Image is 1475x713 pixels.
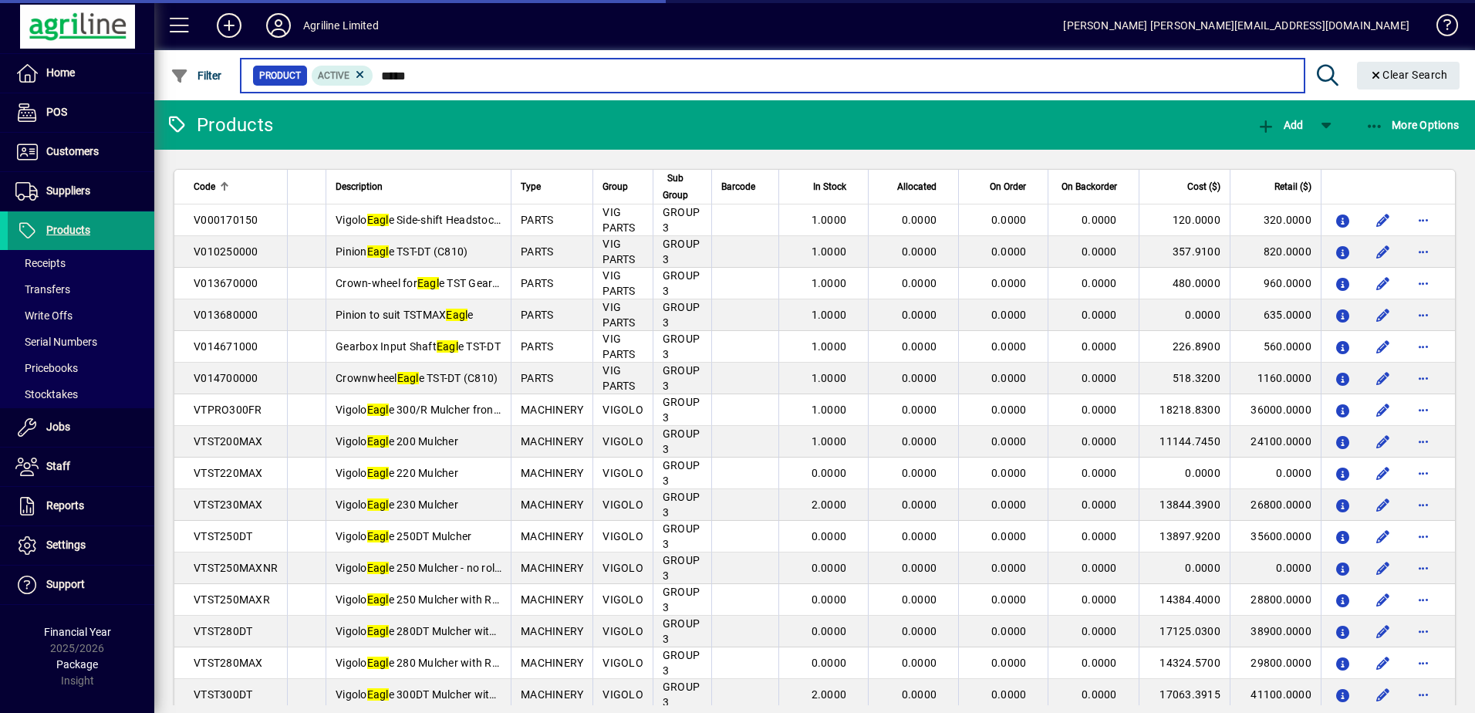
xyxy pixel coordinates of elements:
span: 0.0000 [902,372,937,384]
span: VIGOLO [602,404,643,416]
span: Support [46,578,85,590]
span: Cost ($) [1187,178,1220,195]
span: Staff [46,460,70,472]
span: Write Offs [15,309,73,322]
span: GROUP 3 [663,491,700,519]
span: Vigolo e 200 Mulcher [336,435,458,448]
span: 0.0000 [991,340,1027,353]
div: In Stock [788,178,860,195]
a: Customers [8,133,154,171]
td: 0.0000 [1139,552,1230,584]
span: 0.0000 [812,467,847,479]
a: Jobs [8,408,154,447]
span: MACHINERY [521,498,583,511]
span: Vigolo e 250DT Mulcher [336,530,471,542]
span: Stocktakes [15,388,78,400]
span: VTST250DT [194,530,252,542]
button: Edit [1371,556,1396,580]
div: Agriline Limited [303,13,379,38]
span: VIGOLO [602,593,643,606]
button: Edit [1371,461,1396,485]
span: 0.0000 [902,562,937,574]
button: More options [1411,461,1436,485]
em: Eagl [367,467,389,479]
span: 0.0000 [902,245,937,258]
td: 0.0000 [1230,458,1321,489]
span: VTST200MAX [194,435,263,448]
span: 0.0000 [991,214,1027,226]
span: 1.0000 [812,404,847,416]
span: Sub Group [663,170,688,204]
span: 0.0000 [902,593,937,606]
span: GROUP 3 [663,396,700,424]
button: More options [1411,682,1436,707]
button: Edit [1371,271,1396,296]
span: Vigolo e 220 Mulcher [336,467,458,479]
span: 0.0000 [812,562,847,574]
td: 14324.5700 [1139,647,1230,679]
span: Customers [46,145,99,157]
span: Pinion e TST-DT (C810) [336,245,467,258]
td: 18218.8300 [1139,394,1230,426]
td: 960.0000 [1230,268,1321,299]
a: Transfers [8,276,154,302]
span: 0.0000 [991,435,1027,448]
a: Serial Numbers [8,329,154,355]
span: MACHINERY [521,593,583,606]
td: 17063.3915 [1139,679,1230,711]
span: Vigolo e 300/R Mulcher front/rear mount [336,404,558,416]
span: 0.0000 [1082,562,1117,574]
span: 0.0000 [1082,657,1117,669]
span: 0.0000 [902,277,937,289]
span: Products [46,224,90,236]
td: 480.0000 [1139,268,1230,299]
span: Vigolo e 230 Mulcher [336,498,458,511]
span: Crownwheel e TST-DT (C810) [336,372,498,384]
span: GROUP 3 [663,522,700,550]
span: 0.0000 [902,498,937,511]
a: Reports [8,487,154,525]
button: Edit [1371,366,1396,390]
button: Edit [1371,239,1396,264]
button: Profile [254,12,303,39]
span: MACHINERY [521,435,583,448]
em: Eagl [367,498,389,511]
span: VTPRO300FR [194,404,262,416]
span: In Stock [813,178,846,195]
td: 11144.7450 [1139,426,1230,458]
button: Add [204,12,254,39]
button: Edit [1371,208,1396,232]
span: 0.0000 [1082,245,1117,258]
span: 0.0000 [991,372,1027,384]
td: 36000.0000 [1230,394,1321,426]
span: V013680000 [194,309,258,321]
td: 41100.0000 [1230,679,1321,711]
span: V014700000 [194,372,258,384]
span: Clear Search [1369,69,1448,81]
span: Filter [170,69,222,82]
div: Barcode [721,178,769,195]
button: Edit [1371,619,1396,644]
button: More options [1411,619,1436,644]
span: Pricebooks [15,362,78,374]
td: 0.0000 [1139,299,1230,331]
span: VIG PARTS [602,269,635,297]
span: MACHINERY [521,657,583,669]
em: Eagl [367,530,389,542]
span: GROUP 3 [663,586,700,613]
a: Knowledge Base [1425,3,1456,53]
span: On Order [990,178,1026,195]
td: 320.0000 [1230,204,1321,236]
div: Sub Group [663,170,702,204]
span: 1.0000 [812,245,847,258]
span: 0.0000 [1082,498,1117,511]
span: 0.0000 [902,309,937,321]
div: Products [166,113,273,137]
td: 17125.0300 [1139,616,1230,647]
a: Pricebooks [8,355,154,381]
span: Active [318,70,349,81]
span: PARTS [521,277,553,289]
span: 0.0000 [1082,593,1117,606]
span: 0.0000 [1082,214,1117,226]
td: 357.9100 [1139,236,1230,268]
